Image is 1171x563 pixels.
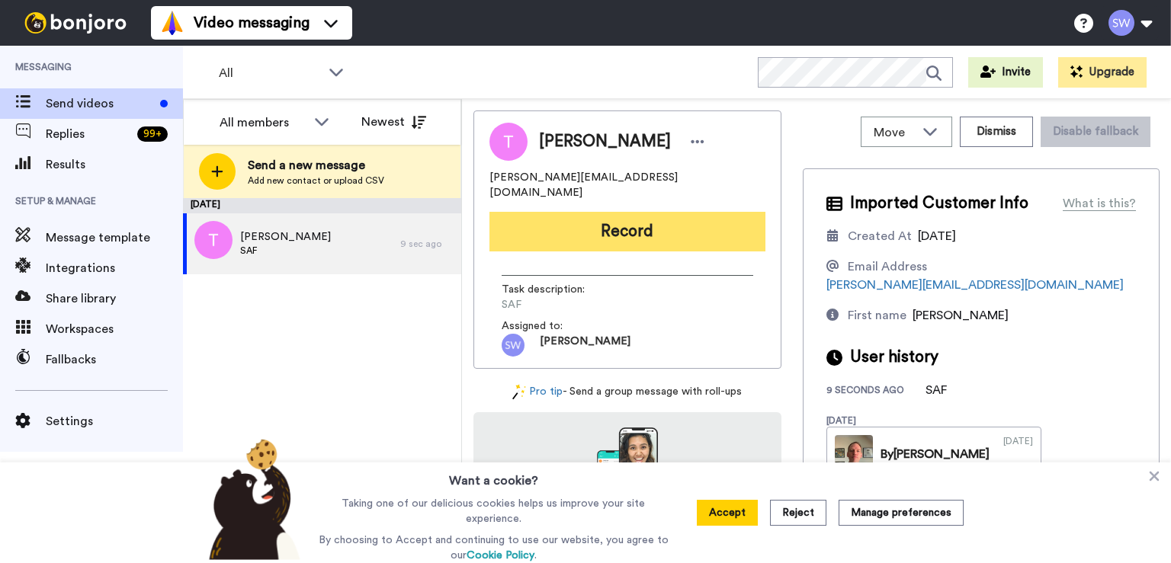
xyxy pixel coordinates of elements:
[137,126,168,142] div: 99 +
[248,174,384,187] span: Add new contact or upload CSV
[968,57,1043,88] button: Invite
[315,533,672,563] p: By choosing to Accept and continuing to use our website, you agree to our .
[240,229,331,245] span: [PERSON_NAME]
[770,500,826,526] button: Reject
[46,350,183,369] span: Fallbacks
[194,12,310,34] span: Video messaging
[881,445,990,463] div: By [PERSON_NAME]
[697,500,758,526] button: Accept
[1058,57,1147,88] button: Upgrade
[489,123,528,161] img: Image of Thomas
[826,414,926,427] div: [DATE]
[502,297,646,312] span: SAF
[539,130,671,153] span: [PERSON_NAME]
[183,198,461,213] div: [DATE]
[160,11,184,35] img: vm-color.svg
[502,282,608,297] span: Task description :
[220,114,306,132] div: All members
[46,259,183,277] span: Integrations
[926,381,1002,399] div: SAF
[46,289,183,308] span: Share library
[46,155,183,174] span: Results
[248,156,384,174] span: Send a new message
[848,227,912,245] div: Created At
[835,435,873,473] img: 194ffe0a-deeb-447b-84f5-b4f60be1aa8f-thumb.jpg
[1003,435,1033,473] div: [DATE]
[195,438,308,560] img: bear-with-cookie.png
[839,500,964,526] button: Manage preferences
[219,64,321,82] span: All
[467,550,534,561] a: Cookie Policy
[960,117,1033,147] button: Dismiss
[194,221,233,259] img: t.png
[512,384,563,400] a: Pro tip
[826,384,926,399] div: 9 seconds ago
[350,107,438,137] button: Newest
[46,229,183,247] span: Message template
[826,279,1124,291] a: [PERSON_NAME][EMAIL_ADDRESS][DOMAIN_NAME]
[1063,194,1136,213] div: What is this?
[826,427,1041,481] a: By[PERSON_NAME][DATE]
[449,462,538,490] h3: Want a cookie?
[512,384,526,400] img: magic-wand.svg
[502,334,525,357] img: sw.png
[874,123,915,142] span: Move
[848,306,906,325] div: First name
[1041,117,1150,147] button: Disable fallback
[240,245,331,257] span: SAF
[848,258,927,276] div: Email Address
[315,496,672,526] p: Taking one of our delicious cookies helps us improve your site experience.
[46,412,183,430] span: Settings
[540,334,630,357] span: [PERSON_NAME]
[850,346,938,369] span: User history
[597,427,658,510] img: download
[918,230,956,242] span: [DATE]
[18,12,133,34] img: bj-logo-header-white.svg
[400,238,454,250] div: 9 sec ago
[46,125,131,143] span: Replies
[473,384,781,400] div: - Send a group message with roll-ups
[489,170,765,200] span: [PERSON_NAME][EMAIL_ADDRESS][DOMAIN_NAME]
[489,212,765,251] button: Record
[46,320,183,338] span: Workspaces
[850,192,1028,215] span: Imported Customer Info
[46,94,154,113] span: Send videos
[502,318,608,334] span: Assigned to:
[913,309,1009,321] span: [PERSON_NAME]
